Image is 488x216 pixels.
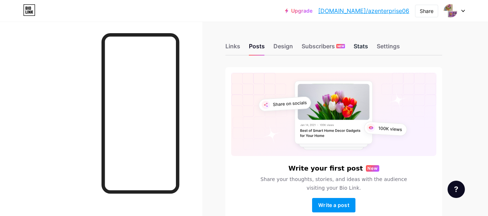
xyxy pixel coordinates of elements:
div: Subscribers [302,42,345,55]
span: New [367,165,378,172]
div: Design [273,42,293,55]
span: Write a post [318,202,349,208]
h6: Write your first post [288,165,363,172]
div: Settings [377,42,400,55]
div: Posts [249,42,265,55]
a: [DOMAIN_NAME]/azenterprise06 [318,6,409,15]
span: Share your thoughts, stories, and ideas with the audience visiting your Bio Link. [252,175,416,192]
span: NEW [337,44,344,48]
img: azenterprise06 [444,4,457,18]
div: Links [225,42,240,55]
div: Stats [354,42,368,55]
div: Share [420,7,433,15]
button: Write a post [312,198,355,212]
a: Upgrade [285,8,312,14]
